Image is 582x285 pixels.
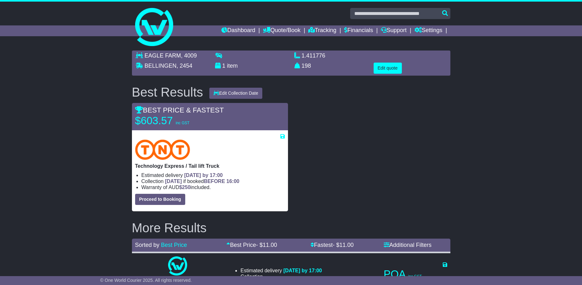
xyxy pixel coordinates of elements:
a: Financials [344,25,373,36]
span: EAGLE FARM [145,52,181,59]
img: One World Courier: Same Day Nationwide(quotes take 0.5-1 hour) [168,256,187,275]
button: Edit Collection Date [209,88,262,99]
span: BEST PRICE & FASTEST [135,106,224,114]
span: item [227,63,238,69]
span: 198 [302,63,311,69]
span: BELLINGEN [145,63,177,69]
li: Collection [240,274,322,280]
span: 11.00 [339,242,354,248]
li: Collection [141,178,285,184]
span: [DATE] by 17:00 [283,268,322,273]
p: Technology Express / Tail lift Truck [135,163,285,169]
span: $ [179,185,191,190]
span: 16:00 [226,179,239,184]
li: Warranty of AUD included. [141,184,285,190]
p: POA [384,268,447,281]
span: 250 [182,185,191,190]
button: Edit quote [374,63,402,74]
span: - $ [333,242,354,248]
span: © One World Courier 2025. All rights reserved. [100,278,192,283]
a: Best Price- $11.00 [226,242,277,248]
span: inc GST [408,274,422,279]
a: Support [381,25,407,36]
a: Settings [415,25,442,36]
button: Proceed to Booking [135,194,185,205]
span: [DATE] [165,179,182,184]
h2: More Results [132,221,450,235]
span: [DATE] by 17:00 [184,173,223,178]
li: Estimated delivery [240,268,322,274]
span: , 4009 [181,52,197,59]
div: Best Results [129,85,206,99]
span: 11.00 [263,242,277,248]
span: inc GST [176,121,189,125]
a: Tracking [308,25,336,36]
a: Quote/Book [263,25,300,36]
span: Sorted by [135,242,160,248]
a: Dashboard [221,25,255,36]
img: TNT Domestic: Technology Express / Tail lift Truck [135,139,190,160]
span: 1 [222,63,226,69]
p: $603.57 [135,114,214,127]
a: Best Price [161,242,187,248]
span: BEFORE [204,179,225,184]
span: if booked [165,179,239,184]
span: 1.411776 [302,52,325,59]
a: Fastest- $11.00 [311,242,354,248]
span: , 2454 [177,63,193,69]
a: Additional Filters [384,242,432,248]
span: - $ [256,242,277,248]
li: Estimated delivery [141,172,285,178]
